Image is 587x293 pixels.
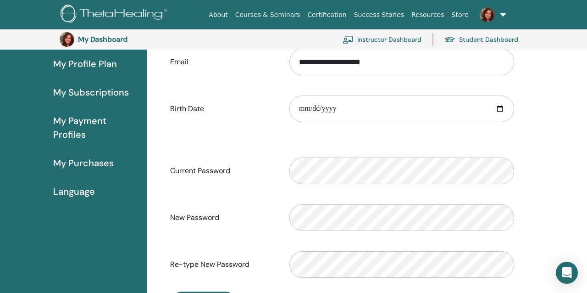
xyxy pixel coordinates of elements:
img: default.jpg [480,7,494,22]
span: My Purchases [53,156,114,170]
span: My Profile Plan [53,57,117,71]
span: My Subscriptions [53,85,129,99]
span: Language [53,185,95,198]
a: Courses & Seminars [232,6,304,23]
img: chalkboard-teacher.svg [343,35,354,44]
a: About [205,6,231,23]
a: Certification [304,6,350,23]
h3: My Dashboard [78,35,170,44]
img: graduation-cap.svg [444,36,455,44]
div: Open Intercom Messenger [556,262,578,284]
img: default.jpg [60,32,74,47]
a: Store [448,6,472,23]
label: Current Password [163,162,282,180]
label: New Password [163,209,282,226]
span: My Payment Profiles [53,114,139,141]
label: Birth Date [163,100,282,118]
a: Student Dashboard [444,29,518,50]
label: Re-type New Password [163,256,282,273]
label: Email [163,53,282,71]
a: Resources [408,6,448,23]
a: Success Stories [350,6,408,23]
a: Instructor Dashboard [343,29,421,50]
img: logo.png [61,5,170,25]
